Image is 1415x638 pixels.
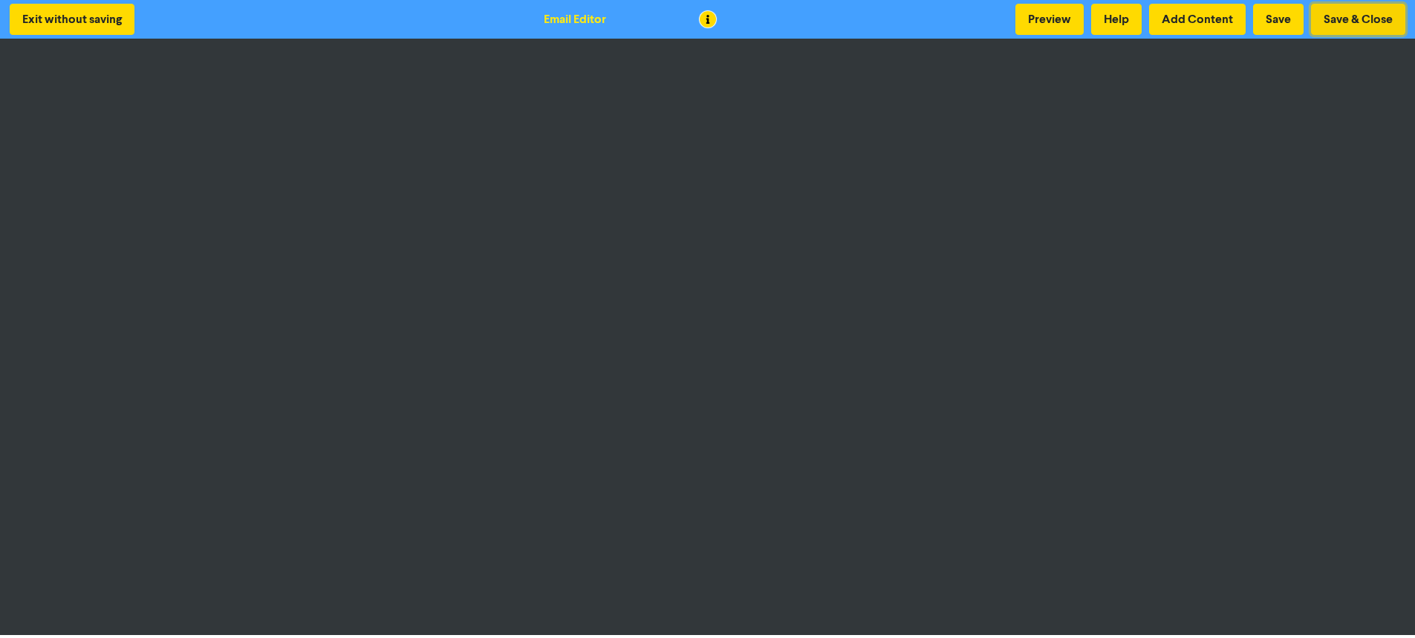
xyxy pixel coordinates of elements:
[1091,4,1142,35] button: Help
[1015,4,1084,35] button: Preview
[544,10,606,28] div: Email Editor
[10,4,134,35] button: Exit without saving
[1311,4,1405,35] button: Save & Close
[1253,4,1304,35] button: Save
[1149,4,1246,35] button: Add Content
